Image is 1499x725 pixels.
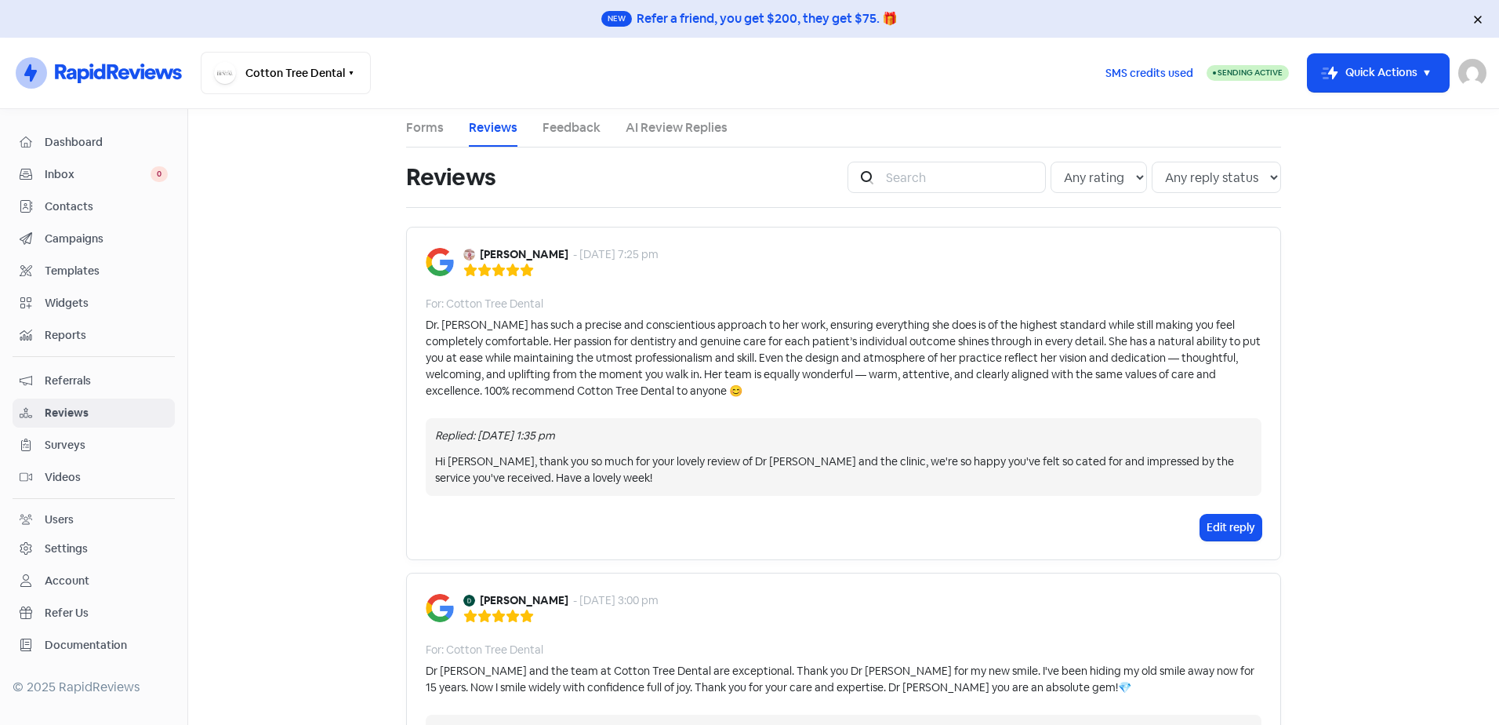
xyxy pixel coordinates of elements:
[13,160,175,189] a: Inbox 0
[601,11,632,27] span: New
[13,128,175,157] a: Dashboard
[406,118,444,137] a: Forms
[45,327,168,344] span: Reports
[426,642,543,658] div: For: Cotton Tree Dental
[45,231,168,247] span: Campaigns
[13,289,175,318] a: Widgets
[426,317,1261,399] div: Dr. [PERSON_NAME] has such a precise and conscientious approach to her work, ensuring everything ...
[1308,54,1449,92] button: Quick Actions
[45,295,168,311] span: Widgets
[13,366,175,395] a: Referrals
[13,321,175,350] a: Reports
[45,373,168,389] span: Referrals
[463,595,475,607] img: Avatar
[13,257,175,286] a: Templates
[469,118,517,137] a: Reviews
[151,166,168,182] span: 0
[1458,59,1486,87] img: User
[426,663,1261,696] div: Dr [PERSON_NAME] and the team at Cotton Tree Dental are exceptional. Thank you Dr [PERSON_NAME] f...
[573,592,659,609] div: - [DATE] 3:00 pm
[1200,515,1261,541] button: Edit reply
[45,437,168,454] span: Surveys
[480,592,568,609] b: [PERSON_NAME]
[13,463,175,492] a: Videos
[426,296,543,312] div: For: Cotton Tree Dental
[543,118,601,137] a: Feedback
[45,541,88,557] div: Settings
[426,248,454,276] img: Image
[45,134,168,151] span: Dashboard
[435,428,555,443] i: Replied: [DATE] 1:35 pm
[1218,67,1283,78] span: Sending Active
[13,431,175,460] a: Surveys
[13,678,175,697] div: © 2025 RapidReviews
[637,9,898,28] div: Refer a friend, you get $200, they get $75. 🎁
[406,152,495,202] h1: Reviews
[13,224,175,253] a: Campaigns
[1105,65,1193,82] span: SMS credits used
[1207,64,1289,82] a: Sending Active
[45,573,89,589] div: Account
[13,599,175,628] a: Refer Us
[45,199,168,215] span: Contacts
[13,567,175,596] a: Account
[201,52,371,94] button: Cotton Tree Dental
[573,246,659,263] div: - [DATE] 7:25 pm
[45,605,168,621] span: Refer Us
[877,162,1046,193] input: Search
[13,631,175,660] a: Documentation
[13,505,175,534] a: Users
[45,166,151,183] span: Inbox
[426,594,454,622] img: Image
[13,399,175,428] a: Reviews
[435,454,1252,486] div: Hi [PERSON_NAME], thank you so much for your lovely review of Dr [PERSON_NAME] and the clinic, we...
[13,534,175,563] a: Settings
[45,263,168,279] span: Templates
[13,192,175,221] a: Contacts
[45,405,168,421] span: Reviews
[1092,64,1207,80] a: SMS credits used
[45,469,168,486] span: Videos
[626,118,728,137] a: AI Review Replies
[45,512,74,528] div: Users
[480,246,568,263] b: [PERSON_NAME]
[463,249,475,260] img: Avatar
[45,637,168,654] span: Documentation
